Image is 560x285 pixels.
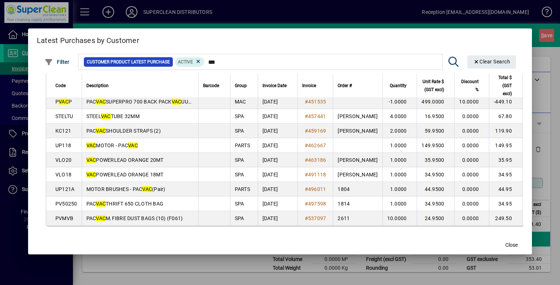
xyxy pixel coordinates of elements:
span: # [305,113,308,119]
span: # [305,128,308,134]
span: Quantity [390,82,407,90]
a: #537097 [302,214,329,222]
td: 0.0000 [454,109,489,124]
span: 497598 [308,201,326,207]
span: # [305,172,308,177]
span: Close [505,241,518,249]
div: Discount % [459,78,485,94]
span: # [305,99,308,105]
td: 35.95 [489,153,522,167]
span: Total $ (GST excl) [494,74,512,98]
span: 491118 [308,172,326,177]
span: # [305,142,308,148]
td: 0.0000 [454,124,489,138]
span: Invoice Date [262,82,287,90]
span: STELTU [55,113,73,119]
em: VAC [59,99,69,105]
td: [DATE] [258,196,297,211]
td: 24.9500 [417,211,454,226]
td: [DATE] [258,124,297,138]
a: #457441 [302,112,329,120]
td: 149.9500 [417,138,454,153]
span: VLO20 [55,157,71,163]
td: 59.9500 [417,124,454,138]
div: Invoice Date [262,82,293,90]
mat-chip: Product Activation Status: Active [175,57,204,67]
em: VAC [96,99,106,105]
span: VLO18 [55,172,71,177]
td: [DATE] [258,153,297,167]
td: 34.95 [489,196,522,211]
td: 249.50 [489,211,522,226]
td: 0.0000 [454,182,489,196]
span: 537097 [308,215,326,221]
td: 1.0000 [382,153,417,167]
a: #462667 [302,141,329,149]
td: 0.0000 [454,196,489,211]
span: MAC [235,99,246,105]
td: 34.9500 [417,167,454,182]
td: 2.0000 [382,124,417,138]
h2: Latest Purchases by Customer [28,28,532,50]
a: #463186 [302,156,329,164]
em: VAC [101,113,111,119]
span: 451535 [308,99,326,105]
td: [DATE] [258,167,297,182]
span: SPA [235,128,244,134]
td: 34.9500 [417,196,454,211]
span: PAC SUPERPRO 700 BACK PACK UUM CLEANER [86,99,217,105]
span: MOTOR BRUSHES - PAC (Pair) [86,186,166,192]
a: #491118 [302,171,329,179]
td: 0.0000 [454,211,489,226]
td: 499.0000 [417,94,454,109]
span: # [305,186,308,192]
td: 44.9500 [417,182,454,196]
span: 463186 [308,157,326,163]
button: Clear [467,55,516,69]
em: VAC [86,142,96,148]
a: #496011 [302,185,329,193]
span: SPA [235,157,244,163]
div: Order # [338,82,378,90]
span: 459169 [308,128,326,134]
td: 149.95 [489,138,522,153]
span: Group [235,82,247,90]
span: SPA [235,201,244,207]
span: Active [178,59,193,65]
em: VAC [96,215,106,221]
td: 1.0000 [382,196,417,211]
div: Unit Rate $ (GST excl) [421,78,451,94]
a: #451535 [302,98,329,106]
td: -1.0000 [382,94,417,109]
em: VAC [96,128,106,134]
div: Barcode [203,82,226,90]
span: 462667 [308,142,326,148]
td: 44.95 [489,182,522,196]
span: SPA [235,172,244,177]
em: VAC [142,186,152,192]
span: 496011 [308,186,326,192]
td: 1804 [333,182,382,196]
div: Code [55,82,77,90]
span: PAC SHOULDER STRAPS (2) [86,128,161,134]
td: [PERSON_NAME] [333,124,382,138]
td: [DATE] [258,94,297,109]
td: 4.0000 [382,109,417,124]
button: Filter [43,55,71,69]
span: # [305,157,308,163]
span: Customer Product Latest Purchase [87,58,170,66]
td: -449.10 [489,94,522,109]
td: [PERSON_NAME] [333,109,382,124]
td: [DATE] [258,182,297,196]
span: Clear Search [473,59,510,65]
span: Discount % [459,78,479,94]
span: PARTS [235,186,250,192]
td: [DATE] [258,211,297,226]
td: 1.0000 [382,182,417,196]
td: 67.80 [489,109,522,124]
span: PVMVB [55,215,73,221]
td: 16.9500 [417,109,454,124]
span: Code [55,82,66,90]
span: P P [55,99,72,105]
td: 119.90 [489,124,522,138]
